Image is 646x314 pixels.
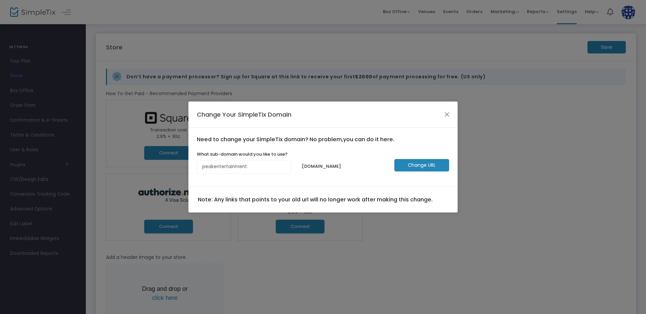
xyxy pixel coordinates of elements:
[198,196,433,203] h5: Note: Any links that points to your old url will no longer work after making this change.
[197,152,449,157] h6: What sub-domain would you like to use?
[197,110,291,119] h4: Change Your SimpleTix Domain
[294,164,366,169] h6: .[DOMAIN_NAME]
[443,110,452,119] button: Close
[197,136,449,143] h5: Need to change your SimpleTix domain? No problem,you can do it here.
[394,159,449,171] m-button: Change URL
